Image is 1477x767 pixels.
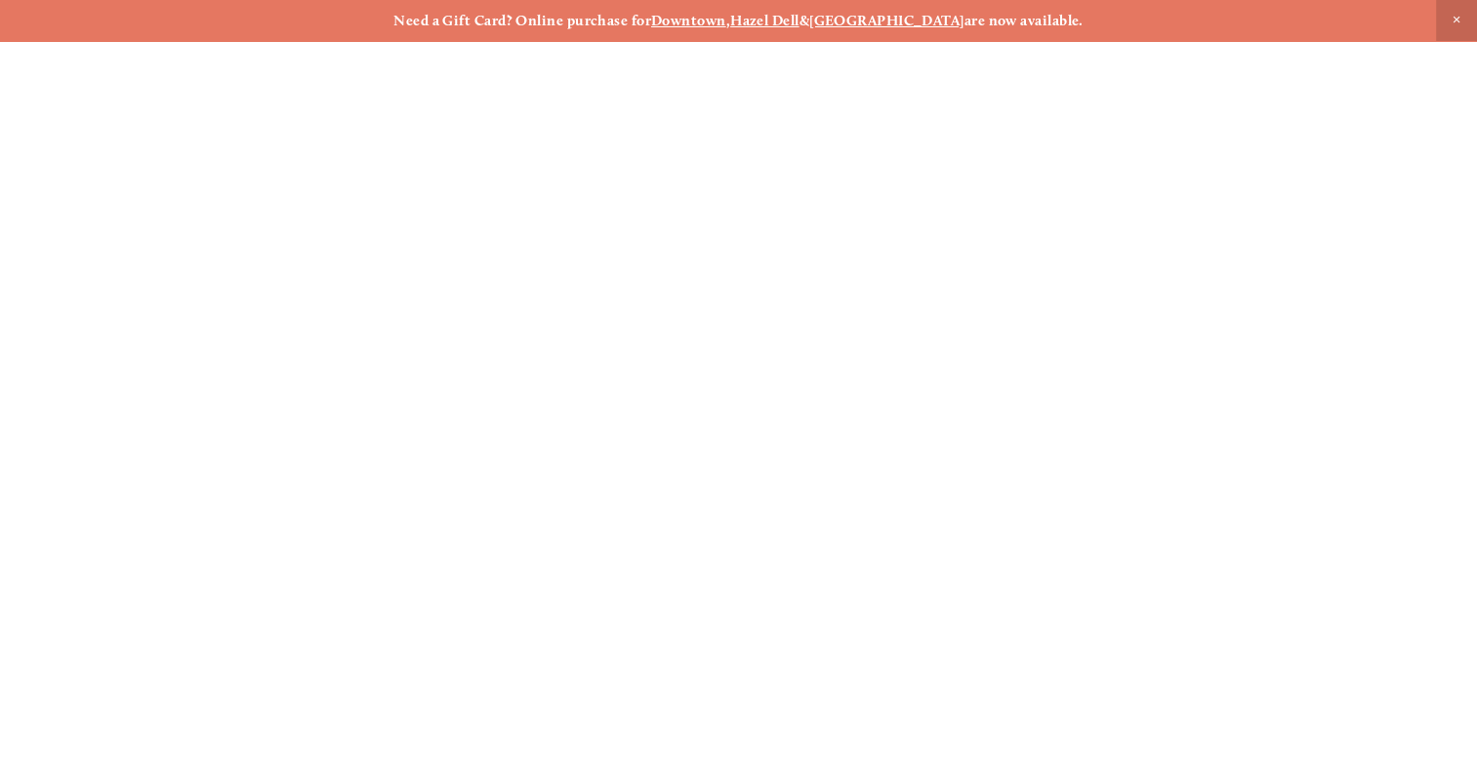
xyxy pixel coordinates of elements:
strong: Need a Gift Card? Online purchase for [393,12,651,29]
a: Hazel Dell [730,12,800,29]
strong: are now available. [964,12,1084,29]
a: Downtown [651,12,726,29]
strong: & [800,12,809,29]
a: [GEOGRAPHIC_DATA] [809,12,964,29]
strong: , [726,12,730,29]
